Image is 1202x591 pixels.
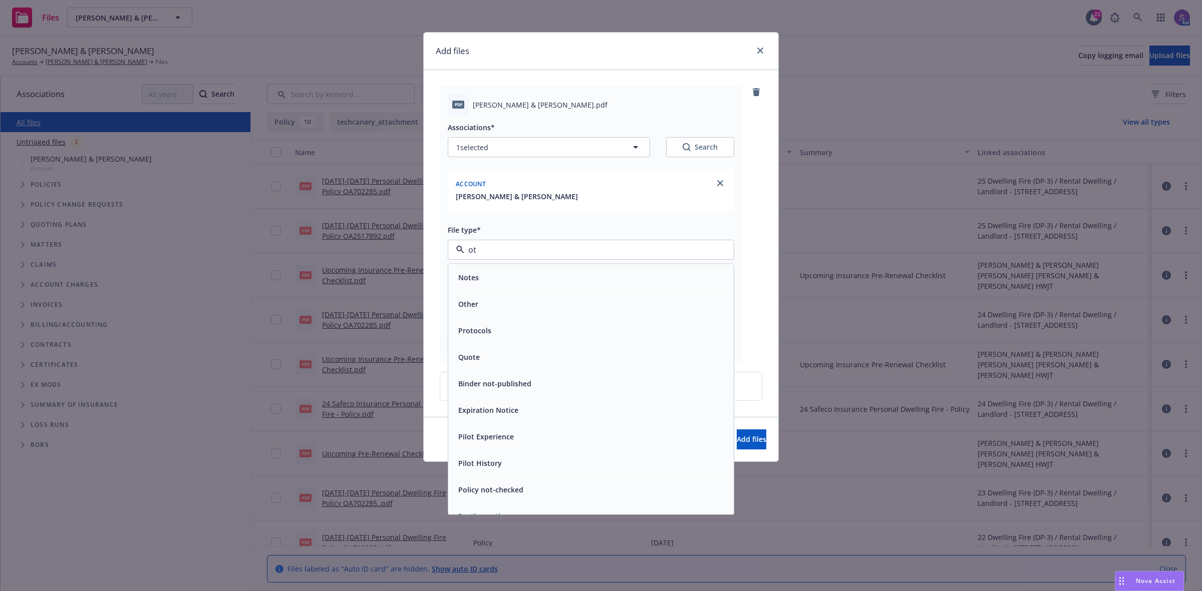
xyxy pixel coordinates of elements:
span: [PERSON_NAME] & [PERSON_NAME].pdf [473,100,608,110]
span: File type* [448,225,481,235]
button: Expiration Notice [458,405,518,415]
span: Account [456,180,486,188]
a: close [754,45,766,57]
button: Pilot Experience [458,431,514,442]
button: Pilot History [458,458,502,468]
button: Binder not-published [458,378,531,389]
span: Associations* [448,123,495,132]
button: Other [458,299,478,309]
span: Nova Assist [1136,576,1175,585]
div: Drag to move [1115,571,1128,590]
button: Policy not-checked [458,484,523,495]
button: Notes [458,272,479,283]
button: 1selected [448,137,650,157]
button: SearchSearch [666,137,734,157]
button: Add files [737,429,766,449]
input: Filter by keyword [464,244,714,256]
div: Upload new files [440,372,762,401]
button: [PERSON_NAME] & [PERSON_NAME] [456,191,578,202]
span: 1 selected [456,142,488,153]
svg: Search [683,143,691,151]
span: pdf [452,101,464,108]
button: Posting notice [458,511,508,521]
button: Nova Assist [1115,571,1184,591]
button: Quote [458,352,480,362]
a: close [714,177,726,189]
button: Protocols [458,325,491,336]
a: remove [750,86,762,98]
span: Add files [737,434,766,444]
div: Search [683,142,718,152]
h1: Add files [436,45,469,58]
